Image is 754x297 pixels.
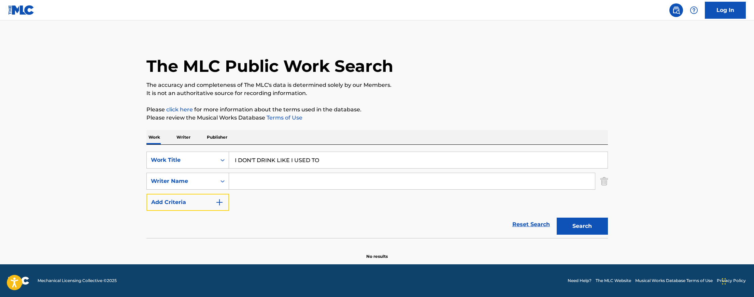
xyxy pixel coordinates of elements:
[687,3,701,17] div: Help
[146,194,229,211] button: Add Criteria
[509,217,553,232] a: Reset Search
[366,245,388,260] p: No results
[265,114,302,121] a: Terms of Use
[717,278,746,284] a: Privacy Policy
[205,130,229,144] p: Publisher
[635,278,713,284] a: Musical Works Database Terms of Use
[720,264,754,297] iframe: Chat Widget
[146,89,608,97] p: It is not an authoritative source for recording information.
[8,5,34,15] img: MLC Logo
[146,114,608,122] p: Please review the Musical Works Database
[557,218,608,235] button: Search
[146,130,162,144] p: Work
[596,278,631,284] a: The MLC Website
[215,198,224,206] img: 9d2ae6d4665cec9f34b9.svg
[174,130,193,144] p: Writer
[151,177,212,185] div: Writer Name
[705,2,746,19] a: Log In
[722,271,726,292] div: Drag
[8,277,29,285] img: logo
[38,278,117,284] span: Mechanical Licensing Collective © 2025
[166,106,193,113] a: click here
[568,278,592,284] a: Need Help?
[600,173,608,190] img: Delete Criterion
[669,3,683,17] a: Public Search
[146,81,608,89] p: The accuracy and completeness of The MLC's data is determined solely by our Members.
[151,156,212,164] div: Work Title
[146,106,608,114] p: Please for more information about the terms used in the database.
[690,6,698,14] img: help
[146,56,393,76] h1: The MLC Public Work Search
[672,6,680,14] img: search
[146,152,608,238] form: Search Form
